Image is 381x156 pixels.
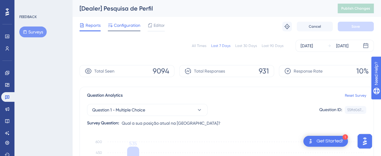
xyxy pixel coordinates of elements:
[87,92,123,99] span: Question Analytics
[262,43,283,48] div: Last 90 Days
[356,132,374,150] iframe: UserGuiding AI Assistant Launcher
[301,42,313,49] div: [DATE]
[87,120,119,127] div: Survey Question:
[192,43,206,48] div: All Times
[154,22,165,29] span: Editor
[129,141,137,146] tspan: 535
[345,93,366,98] a: Reset Survey
[96,151,102,155] tspan: 450
[338,4,374,13] button: Publish Changes
[153,66,169,76] span: 9094
[211,43,230,48] div: Last 7 Days
[336,42,348,49] div: [DATE]
[95,140,102,144] tspan: 600
[294,67,323,75] span: Response Rate
[94,67,114,75] span: Total Seen
[338,22,374,31] button: Save
[356,66,369,76] span: 10%
[319,106,342,114] div: Question ID:
[259,66,269,76] span: 931
[347,108,364,112] div: 55ffd067...
[341,6,370,11] span: Publish Changes
[14,2,38,9] span: Need Help?
[19,27,47,37] button: Surveys
[87,104,208,116] button: Question 1 - Multiple Choice
[80,4,323,13] div: [Dealer] Pesquisa de Perfil
[86,22,101,29] span: Reports
[122,120,220,127] span: Qual a sua posição atual na [GEOGRAPHIC_DATA]?
[19,14,37,19] div: FEEDBACK
[309,24,321,29] span: Cancel
[297,22,333,31] button: Cancel
[235,43,257,48] div: Last 30 Days
[114,22,140,29] span: Configuration
[307,138,314,145] img: launcher-image-alternative-text
[92,106,145,114] span: Question 1 - Multiple Choice
[303,136,348,147] div: Open Get Started! checklist, remaining modules: 1
[194,67,225,75] span: Total Responses
[351,24,360,29] span: Save
[342,134,348,140] div: 1
[317,138,343,145] div: Get Started!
